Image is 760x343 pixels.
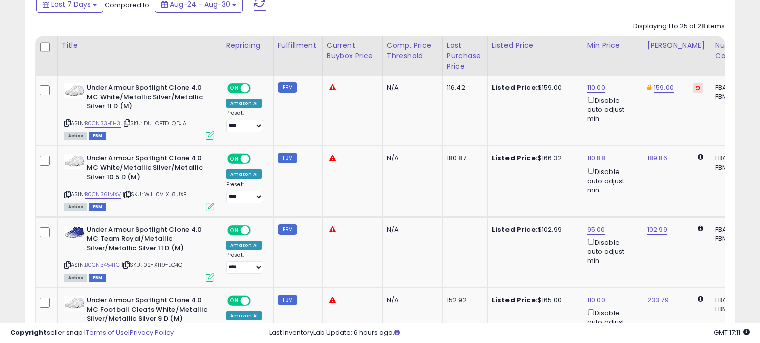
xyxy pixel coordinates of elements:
div: Num of Comp. [715,40,752,61]
b: Under Armour Spotlight Clone 4.0 MC Football Cleats White/Metallic Silver/Metallic Silver 9 D (M) [87,296,208,326]
div: Last InventoryLab Update: 6 hours ago. [269,328,750,338]
div: FBA: 0 [715,296,748,305]
small: FBM [278,153,297,163]
div: FBM: 0 [715,92,748,101]
span: ON [228,84,241,93]
div: [PERSON_NAME] [647,40,707,51]
img: 31hlRYEARSL._SL40_.jpg [64,83,84,98]
div: Amazon AI [226,169,262,179]
strong: Copyright [10,328,47,337]
b: Listed Price: [492,153,538,163]
div: N/A [387,83,435,92]
span: All listings currently available for purchase on Amazon [64,132,87,140]
div: seller snap | | [10,328,174,338]
a: Terms of Use [86,328,128,337]
div: Listed Price [492,40,579,51]
div: $102.99 [492,225,575,234]
span: ON [228,297,241,305]
span: | SKU: DU-CBTD-QDJA [122,119,186,127]
b: Under Armour Spotlight Clone 4.0 MC White/Metallic Silver/Metallic Silver 10.5 D (M) [87,154,208,185]
div: Fulfillment [278,40,318,51]
b: Listed Price: [492,295,538,305]
a: 102.99 [647,225,667,235]
div: Comp. Price Threshold [387,40,438,61]
span: FBM [89,274,107,282]
div: FBA: 0 [715,225,748,234]
div: Min Price [587,40,639,51]
span: FBM [89,203,107,211]
a: 233.79 [647,295,669,305]
span: FBM [89,132,107,140]
div: Amazon AI [226,99,262,108]
a: 189.86 [647,153,667,163]
div: Title [62,40,218,51]
a: 110.88 [587,153,605,163]
span: OFF [249,297,266,305]
b: Under Armour Spotlight Clone 4.0 MC Team Royal/Metallic Silver/Metallic Silver 11 D (M) [87,225,208,256]
span: ON [228,155,241,163]
div: FBA: 0 [715,154,748,163]
div: $159.00 [492,83,575,92]
span: OFF [249,226,266,234]
span: 2025-09-7 17:11 GMT [714,328,750,337]
span: | SKU: WJ-0VLX-8UXB [123,190,186,198]
div: $166.32 [492,154,575,163]
a: B0CN33H1H3 [85,119,121,128]
div: ASIN: [64,154,214,210]
div: Last Purchase Price [447,40,483,72]
div: FBA: 0 [715,83,748,92]
a: 110.00 [587,83,605,93]
div: 152.92 [447,296,480,305]
div: N/A [387,225,435,234]
div: 116.42 [447,83,480,92]
div: Displaying 1 to 25 of 28 items [633,22,725,31]
span: | SKU: 02-XT19-LQ4Q [122,261,182,269]
div: Disable auto adjust min [587,95,635,123]
img: 41M6nXS28NL._SL40_.jpg [64,225,84,240]
a: B0CN3454TC [85,261,120,269]
a: Privacy Policy [130,328,174,337]
img: 31hlRYEARSL._SL40_.jpg [64,154,84,169]
div: FBM: 0 [715,163,748,173]
a: 159.00 [654,83,674,93]
span: OFF [249,84,266,93]
div: FBM: 1 [715,305,748,314]
a: B0CN361MXV [85,190,121,199]
div: Disable auto adjust min [587,237,635,265]
small: FBM [278,82,297,93]
span: OFF [249,155,266,163]
span: All listings currently available for purchase on Amazon [64,203,87,211]
div: Current Buybox Price [327,40,378,61]
b: Under Armour Spotlight Clone 4.0 MC White/Metallic Silver/Metallic Silver 11 D (M) [87,83,208,114]
span: All listings currently available for purchase on Amazon [64,274,87,282]
div: ASIN: [64,225,214,281]
div: Preset: [226,181,266,203]
div: Amazon AI [226,311,262,320]
div: N/A [387,296,435,305]
div: 180.87 [447,154,480,163]
div: FBM: 0 [715,234,748,243]
small: FBM [278,295,297,305]
div: Amazon AI [226,241,262,250]
a: 110.00 [587,295,605,305]
b: Listed Price: [492,83,538,92]
div: Disable auto adjust min [587,166,635,195]
span: ON [228,226,241,234]
div: N/A [387,154,435,163]
a: 95.00 [587,225,605,235]
img: 31hlRYEARSL._SL40_.jpg [64,296,84,311]
div: Repricing [226,40,269,51]
div: $165.00 [492,296,575,305]
div: Preset: [226,110,266,132]
small: FBM [278,224,297,235]
div: Disable auto adjust min [587,307,635,336]
div: Preset: [226,252,266,274]
b: Listed Price: [492,225,538,234]
div: ASIN: [64,83,214,139]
